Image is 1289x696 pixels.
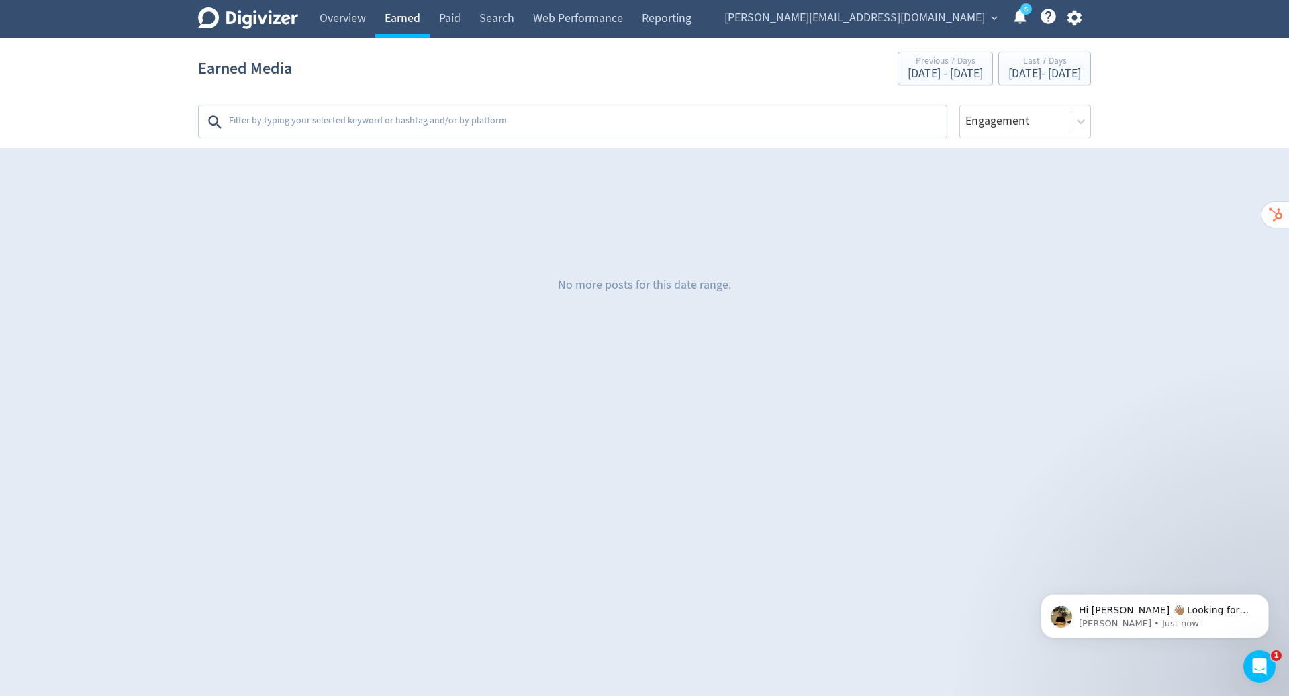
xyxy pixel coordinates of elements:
[988,12,1000,24] span: expand_more
[724,7,985,29] span: [PERSON_NAME][EMAIL_ADDRESS][DOMAIN_NAME]
[1024,5,1028,14] text: 5
[198,47,292,90] h1: Earned Media
[1271,650,1282,661] span: 1
[898,52,993,85] button: Previous 7 Days[DATE] - [DATE]
[1020,3,1032,15] a: 5
[908,56,983,68] div: Previous 7 Days
[720,7,1001,29] button: [PERSON_NAME][EMAIL_ADDRESS][DOMAIN_NAME]
[908,68,983,80] div: [DATE] - [DATE]
[1008,68,1081,80] div: [DATE] - [DATE]
[1243,650,1276,683] iframe: Intercom live chat
[558,277,731,293] p: No more posts for this date range.
[998,52,1091,85] button: Last 7 Days[DATE]- [DATE]
[1020,566,1289,660] iframe: Intercom notifications message
[1008,56,1081,68] div: Last 7 Days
